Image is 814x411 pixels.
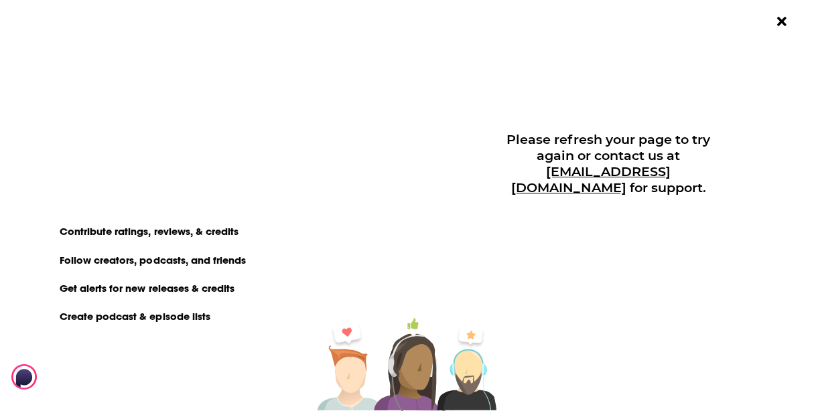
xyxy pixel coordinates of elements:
img: Podchaser - Follow, Share and Rate Podcasts [11,364,140,390]
li: On Podchaser you can: [52,199,320,212]
li: Get alerts for new releases & credits [52,279,244,297]
p: Please refresh your page to try again or contact us at for support. [490,131,726,195]
a: [EMAIL_ADDRESS][DOMAIN_NAME] [511,163,671,195]
li: Follow creators, podcasts, and friends [52,251,256,268]
li: Contribute ratings, reviews, & credits [52,222,249,240]
li: Create podcast & episode lists [52,307,220,325]
a: create an account [116,70,248,89]
button: Close Button [769,9,795,34]
a: Podchaser - Follow, Share and Rate Podcasts [11,364,129,390]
